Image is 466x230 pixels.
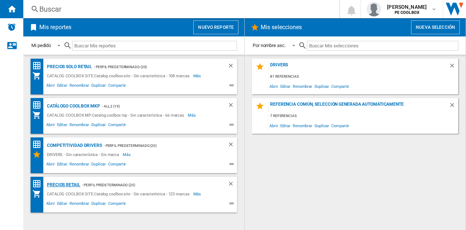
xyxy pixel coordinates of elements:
[411,20,460,34] button: Nueva selección
[268,112,458,121] div: 7 referencias
[68,121,90,130] span: Renombrar
[45,161,56,169] span: Abrir
[45,141,102,150] div: COMPETITIVIDAD DRIVERS
[292,81,313,91] span: Renombrar
[268,102,449,112] div: Referencia común, selección generada automáticamente
[32,179,45,188] div: Matriz de precios
[193,20,238,34] button: Nuevo reporte
[32,61,45,70] div: Matriz de precios
[387,3,427,11] span: [PERSON_NAME]
[330,121,350,130] span: Compartir
[32,140,45,149] div: Matriz de precios
[92,62,213,71] div: - Perfil predeterminado (20)
[268,121,279,130] span: Abrir
[45,190,193,198] div: CATALOG COOLBOX SITE:Catalog coolbox site - Sin característica - 123 marcas
[80,180,213,190] div: - Perfil predeterminado (20)
[68,82,90,91] span: Renombrar
[31,43,51,48] div: Mi pedido
[193,190,202,198] span: Más
[268,62,449,72] div: DRIVERS
[45,62,92,71] div: PRECIOS SOLO RETAIL
[268,81,279,91] span: Abrir
[32,150,45,159] div: Mis Selecciones
[90,161,107,169] span: Duplicar
[367,2,381,16] img: profile.jpg
[45,200,56,209] span: Abrir
[45,180,80,190] div: PRECIOS RETAIL
[56,200,68,209] span: Editar
[56,82,68,91] span: Editar
[449,102,458,112] div: Borrar
[313,121,330,130] span: Duplicar
[90,82,107,91] span: Duplicar
[307,41,458,51] input: Buscar Mis selecciones
[313,81,330,91] span: Duplicar
[38,20,73,34] h2: Mis reportes
[188,111,197,120] span: Más
[107,161,127,169] span: Compartir
[32,101,45,110] div: Matriz de precios
[102,141,213,150] div: - Perfil predeterminado (20)
[228,180,237,190] div: Borrar
[32,71,45,80] div: Mi colección
[90,200,107,209] span: Duplicar
[68,200,90,209] span: Renombrar
[107,200,127,209] span: Compartir
[279,121,292,130] span: Editar
[56,121,68,130] span: Editar
[259,20,304,34] h2: Mis selecciones
[395,10,419,15] b: PE COOLBOX
[39,4,320,14] div: Buscar
[107,121,127,130] span: Compartir
[45,111,188,120] div: CATALOG COOLBOX MP:Catalog coolbox mp - Sin característica - 66 marcas
[107,82,127,91] span: Compartir
[228,141,237,150] div: Borrar
[45,82,56,91] span: Abrir
[45,150,123,159] div: DRIVERS - Sin característica - Sin marca
[45,121,56,130] span: Abrir
[68,161,90,169] span: Renombrar
[100,102,213,111] div: - ALL 2 (19)
[72,41,237,51] input: Buscar Mis reportes
[32,111,45,120] div: Mi colección
[123,150,132,159] span: Más
[56,161,68,169] span: Editar
[228,62,237,71] div: Borrar
[45,102,100,111] div: Catálogo Coolbox MKP
[7,23,16,31] img: alerts-logo.svg
[279,81,292,91] span: Editar
[228,102,237,111] div: Borrar
[193,71,202,80] span: Más
[90,121,107,130] span: Duplicar
[45,71,193,80] div: CATALOG COOLBOX SITE:Catalog coolbox site - Sin característica - 108 marcas
[32,190,45,198] div: Mi colección
[253,43,286,48] div: Por nombre asc.
[449,62,458,72] div: Borrar
[330,81,350,91] span: Compartir
[292,121,313,130] span: Renombrar
[268,72,458,81] div: 81 referencias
